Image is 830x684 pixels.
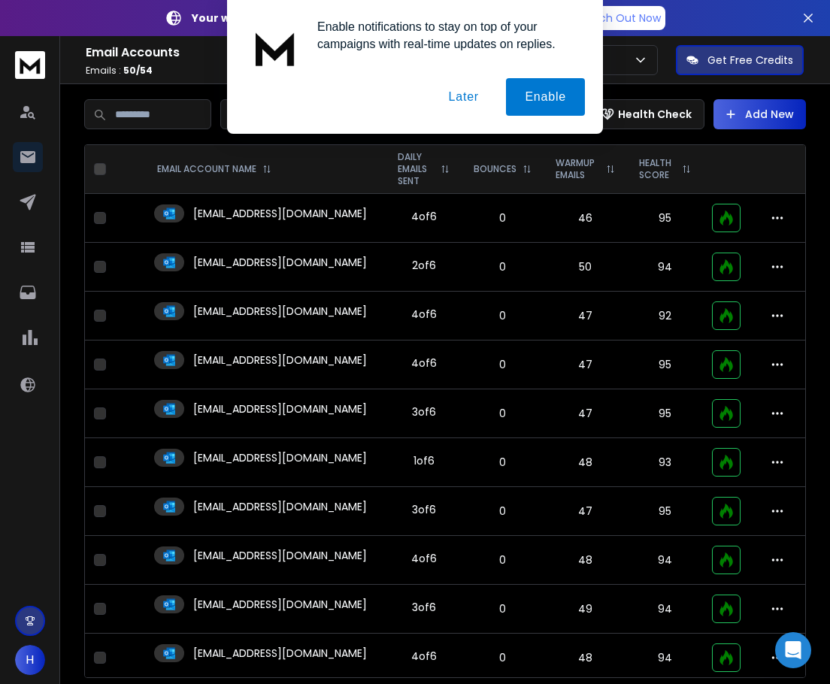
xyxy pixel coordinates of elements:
div: 4 of 6 [411,551,437,566]
td: 48 [544,536,626,585]
td: 47 [544,340,626,389]
div: Open Intercom Messenger [775,632,811,668]
img: notification icon [245,18,305,78]
div: 4 of 6 [411,649,437,664]
td: 47 [544,487,626,536]
td: 48 [544,438,626,487]
td: 47 [544,292,626,340]
td: 48 [544,634,626,682]
div: EMAIL ACCOUNT NAME [157,163,271,175]
div: 4 of 6 [411,209,437,224]
button: H [15,645,45,675]
button: Later [429,78,497,116]
div: 3 of 6 [412,600,436,615]
p: [EMAIL_ADDRESS][DOMAIN_NAME] [193,206,367,221]
p: [EMAIL_ADDRESS][DOMAIN_NAME] [193,646,367,661]
td: 49 [544,585,626,634]
p: [EMAIL_ADDRESS][DOMAIN_NAME] [193,499,367,514]
p: 0 [471,504,535,519]
td: 94 [627,243,703,292]
p: [EMAIL_ADDRESS][DOMAIN_NAME] [193,401,367,416]
td: 95 [627,340,703,389]
div: Enable notifications to stay on top of your campaigns with real-time updates on replies. [305,18,585,53]
div: 4 of 6 [411,356,437,371]
td: 94 [627,634,703,682]
td: 93 [627,438,703,487]
td: 47 [544,389,626,438]
p: [EMAIL_ADDRESS][DOMAIN_NAME] [193,548,367,563]
td: 95 [627,194,703,243]
p: 0 [471,308,535,323]
div: 2 of 6 [412,258,436,273]
p: 0 [471,552,535,567]
p: 0 [471,259,535,274]
td: 94 [627,536,703,585]
div: 3 of 6 [412,502,436,517]
p: [EMAIL_ADDRESS][DOMAIN_NAME] [193,304,367,319]
p: [EMAIL_ADDRESS][DOMAIN_NAME] [193,597,367,612]
td: 95 [627,389,703,438]
p: 0 [471,406,535,421]
div: 4 of 6 [411,307,437,322]
td: 94 [627,585,703,634]
p: BOUNCES [474,163,516,175]
td: 50 [544,243,626,292]
td: 92 [627,292,703,340]
p: 0 [471,650,535,665]
td: 95 [627,487,703,536]
div: 3 of 6 [412,404,436,419]
p: DAILY EMAILS SENT [398,151,435,187]
p: 0 [471,210,535,225]
p: WARMUP EMAILS [556,157,599,181]
p: 0 [471,357,535,372]
p: HEALTH SCORE [639,157,676,181]
td: 46 [544,194,626,243]
p: 0 [471,601,535,616]
p: [EMAIL_ADDRESS][DOMAIN_NAME] [193,353,367,368]
p: 0 [471,455,535,470]
button: Enable [506,78,585,116]
p: [EMAIL_ADDRESS][DOMAIN_NAME] [193,450,367,465]
div: 1 of 6 [413,453,435,468]
p: [EMAIL_ADDRESS][DOMAIN_NAME] [193,255,367,270]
